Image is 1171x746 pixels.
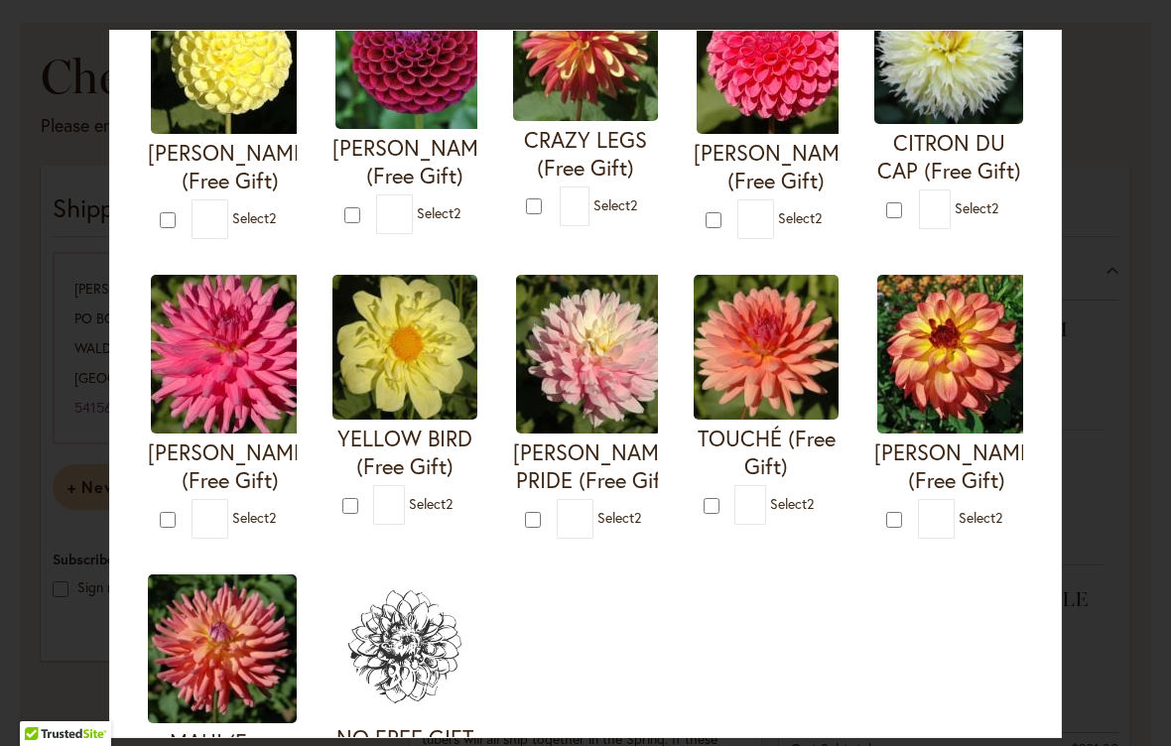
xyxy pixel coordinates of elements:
[332,425,477,480] h4: YELLOW BIRD (Free Gift)
[807,494,814,513] span: 2
[15,676,70,731] iframe: Launch Accessibility Center
[148,438,313,494] h4: [PERSON_NAME] (Free Gift)
[332,574,477,719] img: NO FREE GIFT REQUESTED
[770,494,814,513] span: Select
[694,425,839,480] h4: TOUCHÉ (Free Gift)
[694,275,839,420] img: TOUCHÉ (Free Gift)
[959,508,1002,527] span: Select
[516,275,675,434] img: CHILSON'S PRIDE (Free Gift)
[417,203,460,222] span: Select
[694,139,858,194] h4: [PERSON_NAME] (Free Gift)
[148,139,313,194] h4: [PERSON_NAME] (Free Gift)
[630,194,637,213] span: 2
[332,134,497,189] h4: [PERSON_NAME] (Free Gift)
[454,203,460,222] span: 2
[995,508,1002,527] span: 2
[269,208,276,227] span: 2
[955,198,998,217] span: Select
[332,275,477,420] img: YELLOW BIRD (Free Gift)
[232,508,276,527] span: Select
[874,129,1023,185] h4: CITRON DU CAP (Free Gift)
[778,208,822,227] span: Select
[597,508,641,527] span: Select
[874,438,1039,494] h4: [PERSON_NAME] (Free Gift)
[991,198,998,217] span: 2
[513,126,658,182] h4: CRAZY LEGS (Free Gift)
[634,508,641,527] span: 2
[151,275,310,434] img: HERBERT SMITH (Free Gift)
[232,208,276,227] span: Select
[815,208,822,227] span: 2
[446,494,453,513] span: 2
[269,508,276,527] span: 2
[877,275,1036,434] img: MAI TAI (Free Gift)
[409,494,453,513] span: Select
[593,194,637,213] span: Select
[148,574,297,723] img: MAUI (Free Gift)
[513,438,678,494] h4: [PERSON_NAME] PRIDE (Free Gift)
